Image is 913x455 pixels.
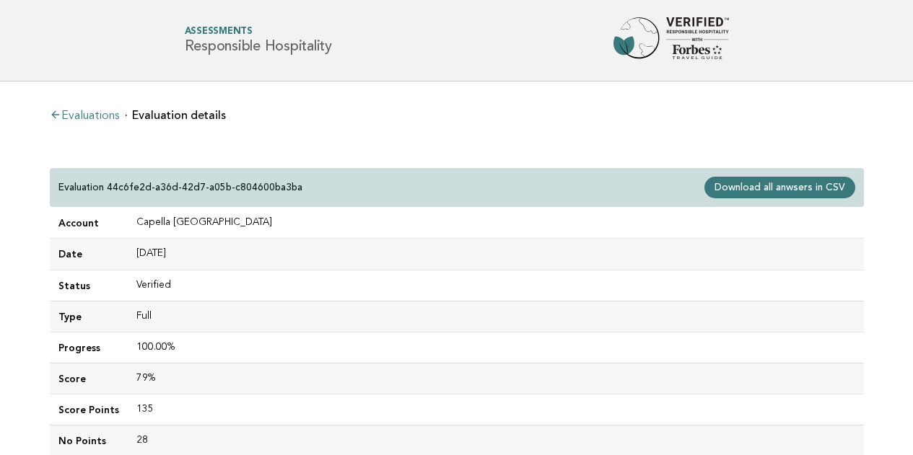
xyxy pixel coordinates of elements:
[185,27,332,37] span: Assessments
[185,27,332,54] h1: Responsible Hospitality
[125,110,226,121] li: Evaluation details
[50,332,128,363] td: Progress
[128,301,864,332] td: Full
[704,177,855,198] a: Download all anwsers in CSV
[128,332,864,363] td: 100.00%
[50,270,128,301] td: Status
[128,208,864,239] td: Capella [GEOGRAPHIC_DATA]
[50,239,128,270] td: Date
[58,181,302,194] p: Evaluation 44c6fe2d-a36d-42d7-a05b-c804600ba3ba
[613,17,729,63] img: Forbes Travel Guide
[50,394,128,425] td: Score Points
[128,270,864,301] td: Verified
[50,110,119,122] a: Evaluations
[128,394,864,425] td: 135
[128,239,864,270] td: [DATE]
[50,363,128,394] td: Score
[50,301,128,332] td: Type
[50,208,128,239] td: Account
[128,363,864,394] td: 79%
